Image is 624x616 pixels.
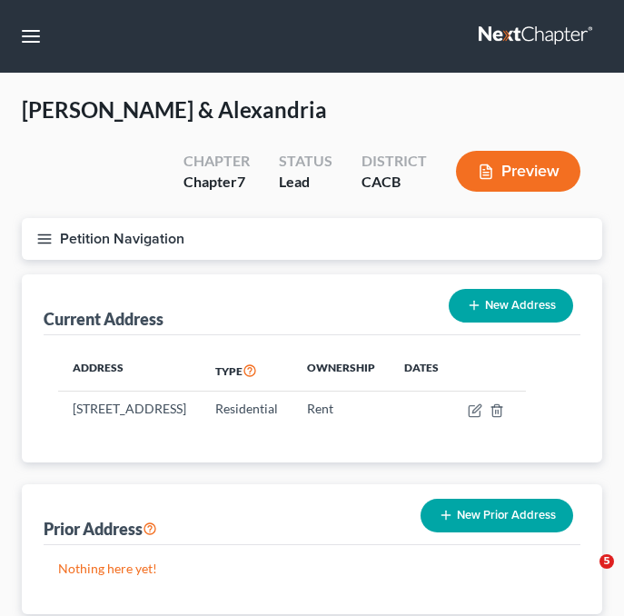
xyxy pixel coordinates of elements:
div: Lead [279,172,332,193]
span: 5 [599,554,614,569]
td: Residential [201,392,292,426]
td: [STREET_ADDRESS] [58,392,201,426]
th: Ownership [292,350,390,392]
button: New Address [449,289,573,323]
div: Prior Address [44,518,157,540]
p: Nothing here yet! [58,560,566,578]
span: [PERSON_NAME] & Alexandria [22,96,327,123]
span: 7 [237,173,245,190]
div: Chapter [183,172,250,193]
button: Petition Navigation [22,218,602,260]
th: Type [201,350,292,392]
div: CACB [362,172,427,193]
button: New Prior Address [421,499,573,532]
div: Chapter [183,151,250,172]
button: Preview [456,151,580,192]
td: Rent [292,392,390,426]
th: Dates [390,350,453,392]
div: Status [279,151,332,172]
div: District [362,151,427,172]
div: Current Address [44,308,163,330]
th: Address [58,350,201,392]
iframe: Intercom live chat [562,554,606,598]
